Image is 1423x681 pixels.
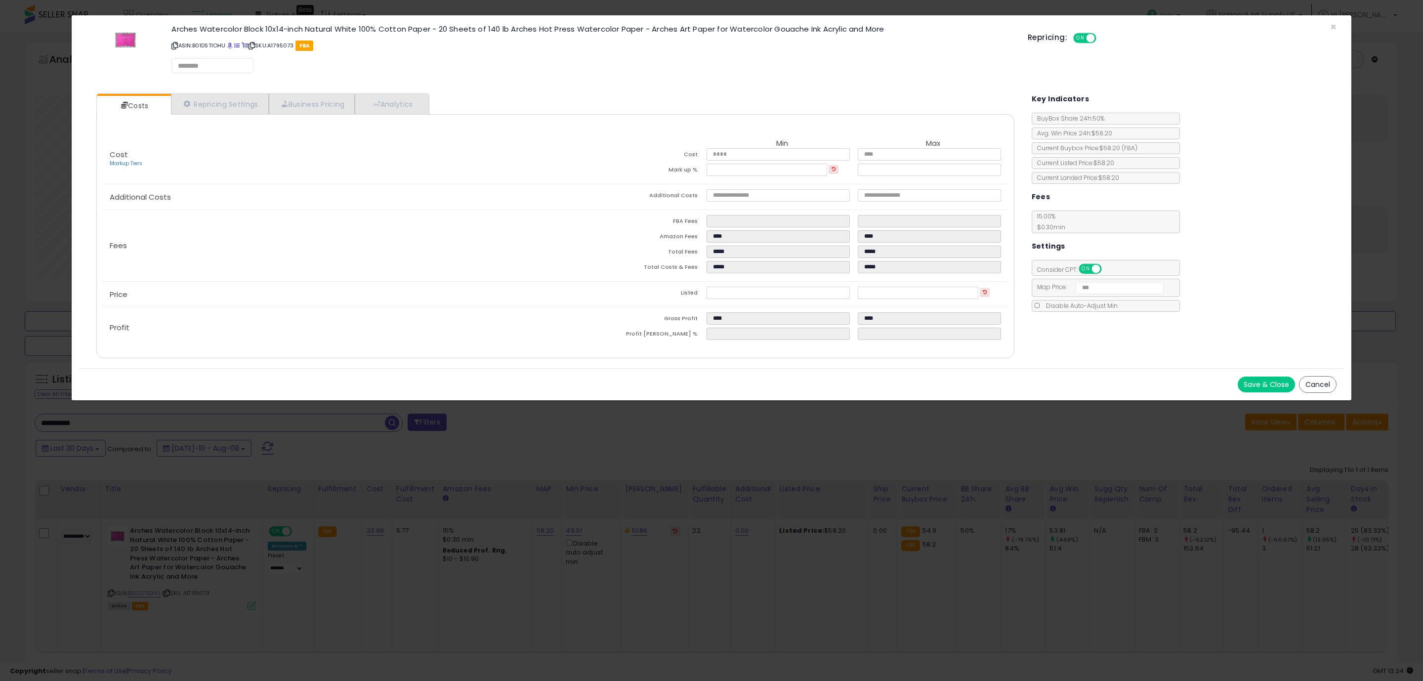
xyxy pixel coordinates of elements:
[555,164,707,179] td: Mark up %
[1041,301,1118,310] span: Disable Auto-Adjust Min
[555,312,707,328] td: Gross Profit
[234,42,240,49] a: All offer listings
[171,38,1013,53] p: ASIN: B01DSTIOHU | SKU: A1795073
[355,94,428,114] a: Analytics
[1032,223,1065,231] span: $0.30 min
[102,291,555,298] p: Price
[1032,265,1115,274] span: Consider CPT:
[1100,265,1116,273] span: OFF
[555,287,707,302] td: Listed
[1032,129,1112,137] span: Avg. Win Price 24h: $58.20
[1074,34,1087,43] span: ON
[295,41,314,51] span: FBA
[1122,144,1137,152] span: ( FBA )
[171,94,269,114] a: Repricing Settings
[1330,20,1337,34] span: ×
[1032,159,1114,167] span: Current Listed Price: $58.20
[1032,173,1119,182] span: Current Landed Price: $58.20
[110,160,142,167] a: Markup Tiers
[102,151,555,168] p: Cost
[1032,144,1137,152] span: Current Buybox Price:
[555,215,707,230] td: FBA Fees
[858,139,1009,148] th: Max
[555,328,707,343] td: Profit [PERSON_NAME] %
[555,246,707,261] td: Total Fees
[227,42,233,49] a: BuyBox page
[1299,376,1337,393] button: Cancel
[102,193,555,201] p: Additional Costs
[1032,114,1104,123] span: BuyBox Share 24h: 50%
[102,242,555,250] p: Fees
[1032,283,1164,291] span: Map Price:
[1032,240,1065,253] h5: Settings
[707,139,858,148] th: Min
[1238,377,1295,392] button: Save & Close
[1099,144,1137,152] span: $58.20
[1080,265,1092,273] span: ON
[1032,93,1089,105] h5: Key Indicators
[1032,212,1065,231] span: 15.00 %
[269,94,355,114] a: Business Pricing
[111,25,140,55] img: 41y9JZewn-L._SL60_.jpg
[171,25,1013,33] h3: Arches Watercolor Block 10x14-inch Natural White 100% Cotton Paper - 20 Sheets of 140 lb Arches H...
[555,189,707,205] td: Additional Costs
[1095,34,1111,43] span: OFF
[97,96,170,116] a: Costs
[1032,191,1050,203] h5: Fees
[1028,34,1067,42] h5: Repricing:
[102,324,555,332] p: Profit
[555,230,707,246] td: Amazon Fees
[555,261,707,276] td: Total Costs & Fees
[555,148,707,164] td: Cost
[242,42,247,49] a: Your listing only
